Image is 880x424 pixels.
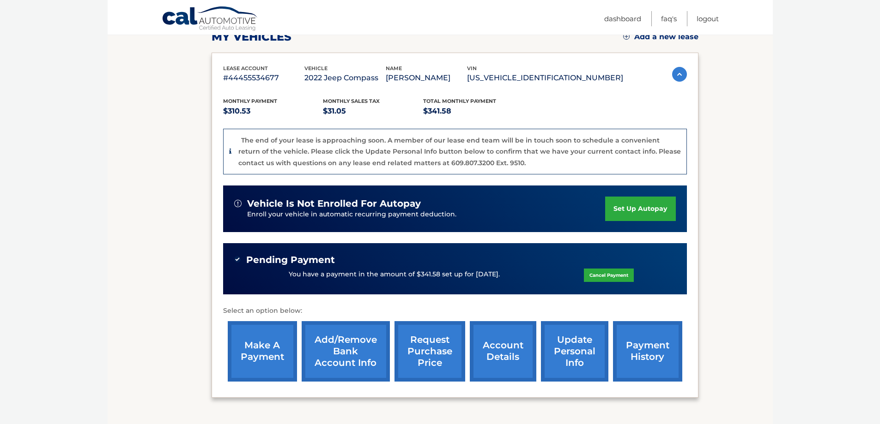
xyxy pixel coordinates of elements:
span: Pending Payment [246,254,335,266]
p: 2022 Jeep Compass [304,72,386,84]
span: lease account [223,65,268,72]
span: vehicle [304,65,328,72]
p: $341.58 [423,105,523,118]
a: update personal info [541,321,608,382]
p: $310.53 [223,105,323,118]
img: alert-white.svg [234,200,242,207]
span: vin [467,65,477,72]
a: request purchase price [394,321,465,382]
p: [PERSON_NAME] [386,72,467,84]
span: Total Monthly Payment [423,98,496,104]
a: Add a new lease [623,32,698,42]
span: Monthly Payment [223,98,277,104]
span: vehicle is not enrolled for autopay [247,198,421,209]
p: $31.05 [323,105,423,118]
a: Cal Automotive [162,6,259,33]
a: make a payment [228,321,297,382]
a: Cancel Payment [584,269,634,282]
p: Enroll your vehicle in automatic recurring payment deduction. [247,209,606,220]
p: #44455534677 [223,72,304,84]
p: [US_VEHICLE_IDENTIFICATION_NUMBER] [467,72,623,84]
a: Add/Remove bank account info [302,321,390,382]
a: payment history [613,321,682,382]
img: check-green.svg [234,256,241,263]
a: Logout [697,11,719,26]
a: FAQ's [661,11,677,26]
a: account details [470,321,536,382]
img: add.svg [623,33,630,40]
p: Select an option below: [223,305,687,317]
span: Monthly sales Tax [323,98,380,104]
h2: my vehicles [212,30,291,44]
a: Dashboard [604,11,641,26]
img: accordion-active.svg [672,67,687,82]
p: You have a payment in the amount of $341.58 set up for [DATE]. [289,269,500,280]
span: name [386,65,402,72]
a: set up autopay [605,197,675,221]
p: The end of your lease is approaching soon. A member of our lease end team will be in touch soon t... [238,136,681,167]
